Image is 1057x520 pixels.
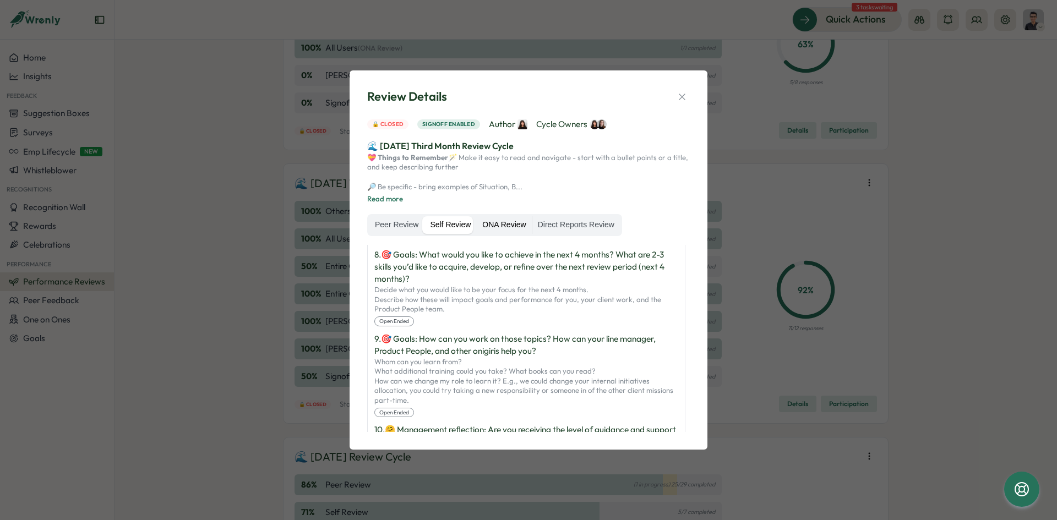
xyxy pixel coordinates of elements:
img: Kelly Rosa [517,119,527,129]
span: Review Details [367,88,447,105]
p: Whom can you learn from? What additional training could you take? What books can you read? How ca... [374,357,678,406]
label: ONA Review [477,216,531,234]
p: 9 . 🎯 Goals: How can you work on those topics? How can your line manager, Product People, and oth... [374,333,678,357]
span: Signoff enabled [422,120,475,129]
span: 🔒 Closed [372,120,404,129]
p: 🪄 Make it easy to read and navigate - start with a bullet points or a title, and keep describing ... [367,153,690,191]
label: Peer Review [369,216,424,234]
label: Self Review [424,216,476,234]
span: Cycle Owners [536,118,607,130]
span: Author [489,118,527,130]
button: Read more [367,194,403,204]
p: 🌊 [DATE] Third Month Review Cycle [367,139,690,153]
div: open ended [374,316,414,326]
p: Decide what you would like to be your focus for the next 4 months. Describe how these will impact... [374,285,678,314]
p: 10 . 🤗 Management reflection: Are you receiving the level of guidance and support you need from y... [374,424,678,448]
div: open ended [374,408,414,418]
label: Direct Reports Review [532,216,620,234]
strong: 💝 Things to Remember [367,153,448,162]
p: 8 . 🎯 Goals: What would you like to achieve in the next 4 months? What are 2-3 skills you’d like ... [374,249,678,285]
img: Elena Ladushyna [597,119,607,129]
img: Kelly Rosa [590,119,600,129]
